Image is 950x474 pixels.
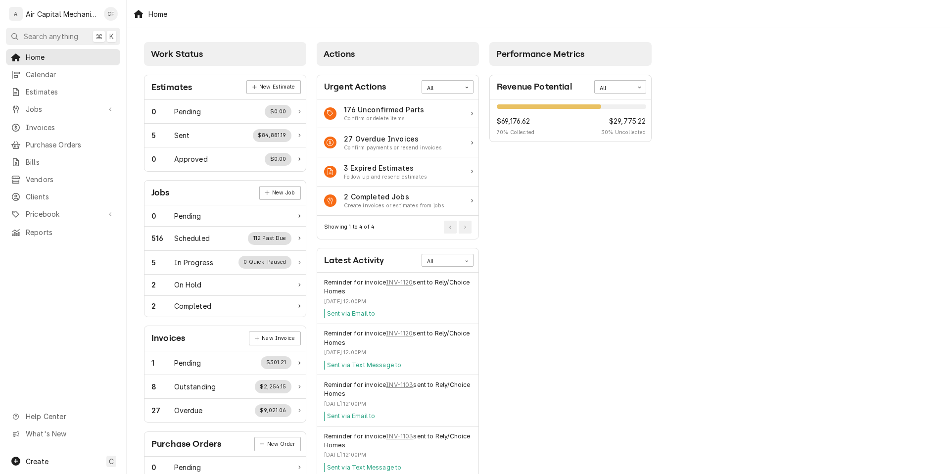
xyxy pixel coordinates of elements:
a: Action Item [317,157,478,187]
div: Revenue Potential Details [497,104,646,137]
div: Action Item [317,187,478,216]
div: Event String [324,329,472,347]
a: Work Status [144,375,306,399]
div: Card Header [317,75,478,99]
div: Work Status Supplemental Data [265,153,291,166]
span: $69,176.62 [497,116,534,126]
div: Action Item Suggestion [344,173,427,181]
div: Card Title [151,186,170,199]
a: Calendar [6,66,120,83]
span: Create [26,457,48,466]
div: Event Details [324,380,472,421]
div: Card Data [490,99,651,142]
a: Estimates [6,84,120,100]
div: Work Status Supplemental Data [248,232,291,245]
button: Search anything⌘K [6,28,120,45]
a: INV-1120 [386,329,413,338]
div: A [9,7,23,21]
div: Event Details [324,278,472,319]
div: Action Item [317,128,478,157]
span: Estimates [26,87,115,97]
div: Action Item Suggestion [344,144,442,152]
a: New Order [254,437,301,451]
span: Purchase Orders [26,140,115,150]
div: Event Details [324,329,472,370]
span: Home [26,52,115,62]
div: Event Details [324,432,472,473]
div: All [427,258,456,266]
div: Event Message [324,463,472,472]
div: Card Data Filter Control [594,80,646,93]
div: Card Header [490,75,651,99]
div: Work Status Title [174,301,211,311]
div: Work Status Count [151,462,174,473]
span: $29,775.22 [601,116,646,126]
a: Purchase Orders [6,137,120,153]
div: Card: Invoices [144,326,306,423]
a: Invoices [6,119,120,136]
div: Action Item Suggestion [344,115,424,123]
span: Calendar [26,69,115,80]
div: Work Status Title [174,211,201,221]
div: Card Title [151,437,221,451]
span: What's New [26,428,114,439]
div: Work Status Title [174,106,201,117]
div: Work Status Supplemental Data [255,380,291,393]
div: Revenue Potential [490,99,651,142]
div: Card Header [144,75,306,100]
div: Event [317,375,478,427]
div: Card Link Button [259,186,301,200]
div: Work Status Title [174,154,208,164]
div: Card: Estimates [144,75,306,172]
div: Work Status [144,147,306,171]
div: Action Item [317,99,478,129]
a: Work Status [144,296,306,317]
a: Go to What's New [6,426,120,442]
a: Work Status [144,275,306,296]
span: ⌘ [95,31,102,42]
span: C [109,456,114,467]
div: Card Header [317,248,478,273]
div: Card Data [144,351,306,423]
a: Work Status [144,100,306,124]
span: K [109,31,114,42]
div: Card Title [324,254,384,267]
div: Work Status Supplemental Data [255,404,291,417]
div: Work Status Count [151,381,174,392]
a: INV-1103 [386,380,413,389]
div: Revenue Potential Collected [497,116,534,137]
div: CF [104,7,118,21]
div: Work Status [144,205,306,227]
span: 30 % Uncollected [601,129,646,137]
a: Work Status [144,227,306,250]
div: Work Status Count [151,257,174,268]
div: Work Status Title [174,233,210,243]
div: Pagination Controls [442,221,472,234]
div: Action Item Title [344,104,424,115]
span: Invoices [26,122,115,133]
a: Work Status [144,251,306,275]
div: Event Timestamp [324,349,472,357]
div: Card Title [497,80,572,94]
a: Work Status [144,351,306,375]
a: New Job [259,186,301,200]
span: Vendors [26,174,115,185]
div: Work Status Title [174,358,201,368]
a: Go to Pricebook [6,206,120,222]
div: Work Status Title [174,381,216,392]
a: Clients [6,189,120,205]
div: Work Status Count [151,211,174,221]
div: Work Status Supplemental Data [238,256,291,269]
div: Work Status Supplemental Data [253,129,292,142]
div: Work Status Count [151,233,174,243]
div: Card Data Filter Control [422,80,474,93]
span: Reports [26,227,115,237]
a: Work Status [144,399,306,422]
div: Event String [324,432,472,450]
